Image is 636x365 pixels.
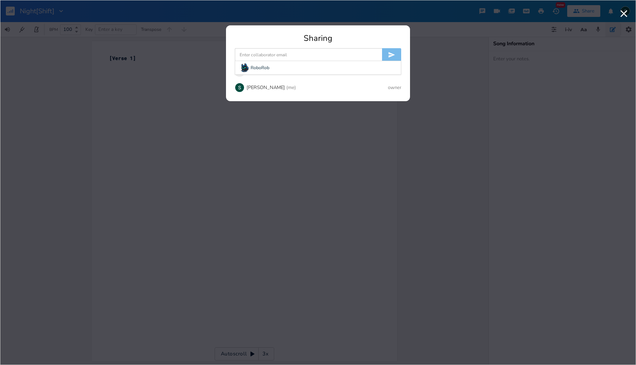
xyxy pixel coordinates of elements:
[235,83,244,92] img: Scott Shepley
[240,63,249,72] img: RoboRob
[382,48,401,61] button: Invite
[388,85,401,90] div: owner
[235,61,401,74] div: RoboRob
[286,85,296,90] div: (me)
[235,34,401,42] div: Sharing
[235,48,382,61] input: Enter collaborator email
[247,85,285,90] div: [PERSON_NAME]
